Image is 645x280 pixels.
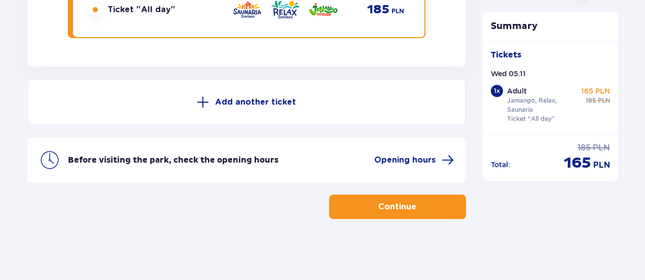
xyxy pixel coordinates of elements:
[68,154,278,166] p: Before visiting the park, check the opening hours
[491,49,521,60] p: Tickets
[374,154,436,166] span: Opening hours
[107,4,175,15] span: Ticket "All day"
[367,2,389,17] span: 185
[586,96,596,105] span: 185
[329,195,466,219] button: Continue
[215,97,296,108] p: Add another ticket
[564,153,591,173] span: 165
[491,69,526,79] p: Wed 05.11
[507,86,527,96] p: Adult
[374,154,454,166] a: Opening hours
[593,160,610,171] span: PLN
[483,20,619,33] p: Summary
[507,96,577,114] p: Jamango, Relax, Saunaria
[598,96,610,105] span: PLN
[581,86,610,96] p: 165 PLN
[491,160,510,170] p: Total :
[27,79,466,126] button: Add another ticket
[378,201,416,212] p: Continue
[507,114,555,123] p: Ticket "All day"
[578,142,591,153] span: 185
[491,85,503,97] div: 1 x
[391,7,404,16] span: PLN
[593,142,610,153] span: PLN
